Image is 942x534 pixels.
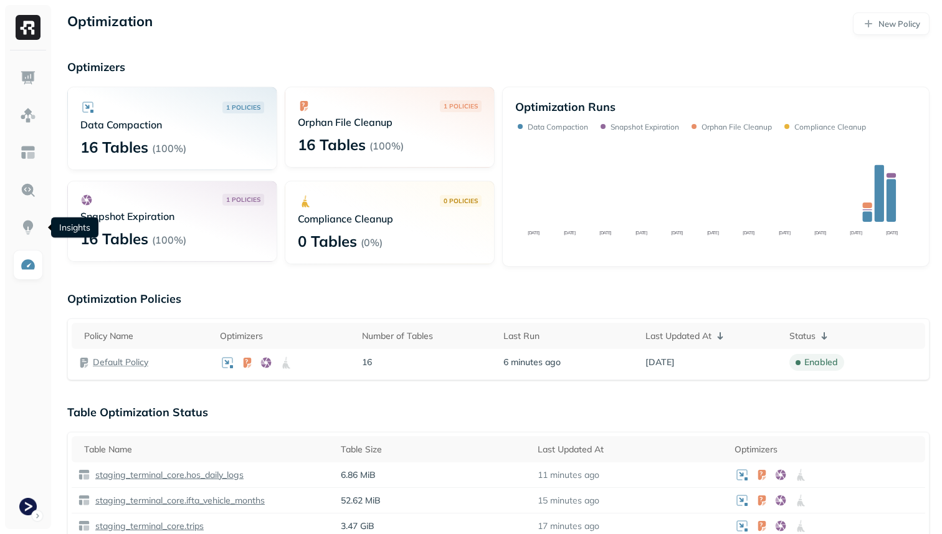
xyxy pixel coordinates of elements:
[80,229,148,249] p: 16 Tables
[528,122,588,131] p: Data Compaction
[152,142,186,155] p: ( 100% )
[226,103,260,112] p: 1 POLICIES
[220,330,350,342] div: Optimizers
[444,196,478,206] p: 0 POLICIES
[362,356,492,368] p: 16
[20,219,36,236] img: Insights
[84,330,207,342] div: Policy Name
[850,230,862,236] tspan: [DATE]
[743,230,754,236] tspan: [DATE]
[503,330,633,342] div: Last Run
[341,495,525,507] p: 52.62 MiB
[538,495,599,507] p: 15 minutes ago
[67,405,930,419] p: Table Optimization Status
[93,469,244,481] p: staging_terminal_core.hos_daily_logs
[645,356,675,368] span: [DATE]
[16,15,40,40] img: Ryft
[564,230,576,236] tspan: [DATE]
[78,520,90,532] img: table
[20,70,36,86] img: Dashboard
[538,520,599,532] p: 17 minutes ago
[51,217,98,238] div: Insights
[90,520,204,532] a: staging_terminal_core.trips
[878,18,920,30] p: New Policy
[853,12,930,35] a: New Policy
[341,520,525,532] p: 3.47 GiB
[152,234,186,246] p: ( 100% )
[886,230,898,236] tspan: [DATE]
[702,122,772,131] p: Orphan File Cleanup
[369,140,404,152] p: ( 100% )
[779,230,791,236] tspan: [DATE]
[814,230,826,236] tspan: [DATE]
[635,230,647,236] tspan: [DATE]
[19,498,37,515] img: Terminal Staging
[20,182,36,198] img: Query Explorer
[503,356,561,368] span: 6 minutes ago
[789,328,919,343] div: Status
[671,230,683,236] tspan: [DATE]
[341,444,525,455] div: Table Size
[20,107,36,123] img: Assets
[538,444,722,455] div: Last Updated At
[226,195,260,204] p: 1 POLICIES
[84,444,328,455] div: Table Name
[80,118,264,131] p: Data Compaction
[599,230,611,236] tspan: [DATE]
[78,494,90,507] img: table
[707,230,719,236] tspan: [DATE]
[20,145,36,161] img: Asset Explorer
[645,328,777,343] div: Last Updated At
[794,122,866,131] p: Compliance Cleanup
[90,469,244,481] a: staging_terminal_core.hos_daily_logs
[611,122,679,131] p: Snapshot Expiration
[341,469,525,481] p: 6.86 MiB
[93,356,148,368] a: Default Policy
[80,137,148,157] p: 16 Tables
[515,100,616,114] p: Optimization Runs
[361,236,383,249] p: ( 0% )
[20,257,36,273] img: Optimization
[528,230,540,236] tspan: [DATE]
[90,495,265,507] a: staging_terminal_core.ifta_vehicle_months
[298,212,482,225] p: Compliance Cleanup
[67,60,930,74] p: Optimizers
[93,495,265,507] p: staging_terminal_core.ifta_vehicle_months
[804,356,838,368] p: enabled
[80,210,264,222] p: Snapshot Expiration
[735,444,919,455] div: Optimizers
[298,116,482,128] p: Orphan File Cleanup
[298,231,357,251] p: 0 Tables
[298,135,366,155] p: 16 Tables
[444,102,478,111] p: 1 POLICIES
[538,469,599,481] p: 11 minutes ago
[67,12,153,35] p: Optimization
[67,292,930,306] p: Optimization Policies
[362,330,492,342] div: Number of Tables
[78,469,90,481] img: table
[93,520,204,532] p: staging_terminal_core.trips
